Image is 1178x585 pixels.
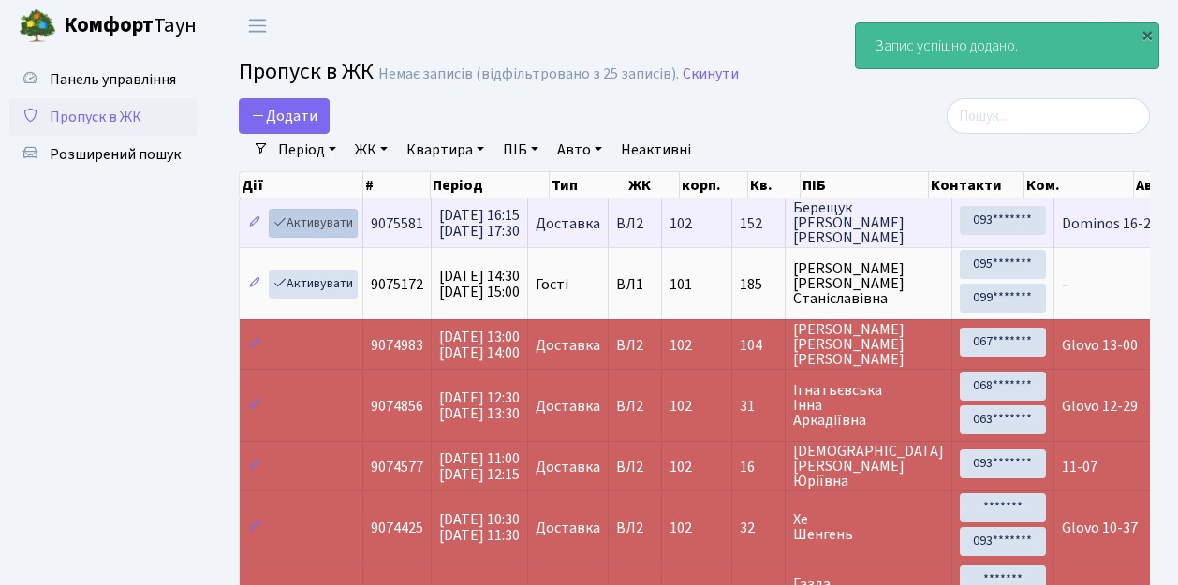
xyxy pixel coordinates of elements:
span: [DATE] 14:30 [DATE] 15:00 [439,266,520,302]
a: Активувати [269,270,358,299]
span: [DATE] 11:00 [DATE] 12:15 [439,448,520,485]
span: [DATE] 12:30 [DATE] 13:30 [439,388,520,424]
th: Контакти [929,172,1024,198]
span: Хе Шенгень [793,512,944,542]
div: Немає записів (відфільтровано з 25 записів). [378,66,679,83]
a: Квартира [399,134,492,166]
th: Ком. [1024,172,1133,198]
a: Період [271,134,344,166]
span: Доставка [536,520,600,535]
span: Пропуск в ЖК [239,55,374,88]
span: 9074577 [371,457,423,477]
span: 32 [740,520,777,535]
a: Розширений пошук [9,136,197,173]
th: корп. [680,172,748,198]
input: Пошук... [947,98,1150,134]
span: 102 [670,335,692,356]
span: 152 [740,216,777,231]
span: ВЛ2 [616,460,654,475]
span: 101 [670,274,692,295]
span: 31 [740,399,777,414]
span: Dominos 16-23 [1062,213,1158,234]
th: ПІБ [801,172,929,198]
a: Активувати [269,209,358,238]
span: [DATE] 10:30 [DATE] 11:30 [439,509,520,546]
a: ПІБ [495,134,546,166]
span: Доставка [536,399,600,414]
div: Запис успішно додано. [856,23,1158,68]
span: 9074983 [371,335,423,356]
span: ВЛ1 [616,277,654,292]
a: ВЛ2 -. К. [1097,15,1156,37]
span: [PERSON_NAME] [PERSON_NAME] Станіславівна [793,261,944,306]
th: ЖК [626,172,680,198]
span: - [1062,274,1068,295]
a: Панель управління [9,61,197,98]
a: Пропуск в ЖК [9,98,197,136]
span: Таун [64,10,197,42]
span: 9074425 [371,518,423,538]
span: [DEMOGRAPHIC_DATA] [PERSON_NAME] Юріївна [793,444,944,489]
span: 185 [740,277,777,292]
span: [DATE] 16:15 [DATE] 17:30 [439,205,520,241]
th: Дії [240,172,363,198]
span: Гості [536,277,568,292]
span: Доставка [536,338,600,353]
span: [PERSON_NAME] [PERSON_NAME] [PERSON_NAME] [793,322,944,367]
span: [DATE] 13:00 [DATE] 14:00 [439,327,520,363]
a: Авто [550,134,610,166]
span: 102 [670,213,692,234]
span: 9074856 [371,396,423,417]
span: 9075581 [371,213,423,234]
div: × [1138,25,1156,44]
span: Glovo 12-29 [1062,396,1138,417]
a: Скинути [683,66,739,83]
b: Комфорт [64,10,154,40]
span: Додати [251,106,317,126]
img: logo.png [19,7,56,45]
span: 11-07 [1062,457,1097,477]
span: ВЛ2 [616,399,654,414]
span: 102 [670,396,692,417]
th: Період [431,172,550,198]
span: Доставка [536,216,600,231]
span: Доставка [536,460,600,475]
span: ВЛ2 [616,216,654,231]
span: Берещук [PERSON_NAME] [PERSON_NAME] [793,200,944,245]
span: ВЛ2 [616,520,654,535]
a: Додати [239,98,330,134]
span: 104 [740,338,777,353]
span: Розширений пошук [50,144,181,165]
span: 102 [670,518,692,538]
span: Пропуск в ЖК [50,107,141,127]
b: ВЛ2 -. К. [1097,16,1156,37]
button: Переключити навігацію [234,10,281,41]
th: # [363,172,431,198]
span: Glovo 10-37 [1062,518,1138,538]
span: 16 [740,460,777,475]
th: Кв. [748,172,801,198]
span: ВЛ2 [616,338,654,353]
a: Неактивні [613,134,699,166]
span: Панель управління [50,69,176,90]
span: 102 [670,457,692,477]
span: Glovo 13-00 [1062,335,1138,356]
a: ЖК [347,134,395,166]
span: Ігнатьєвська Інна Аркадіївна [793,383,944,428]
span: 9075172 [371,274,423,295]
th: Тип [550,172,626,198]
